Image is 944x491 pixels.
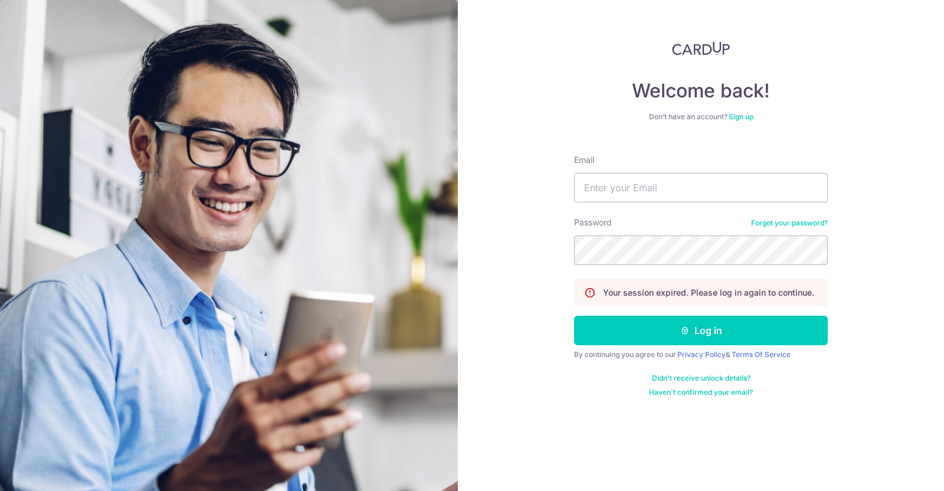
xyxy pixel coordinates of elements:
[574,154,594,166] label: Email
[729,112,753,121] a: Sign up
[574,79,828,103] h4: Welcome back!
[652,374,750,383] a: Didn't receive unlock details?
[751,218,828,228] a: Forgot your password?
[649,388,753,397] a: Haven't confirmed your email?
[574,316,828,345] button: Log in
[672,41,730,55] img: CardUp Logo
[574,217,612,228] label: Password
[574,173,828,202] input: Enter your Email
[677,350,726,359] a: Privacy Policy
[732,350,791,359] a: Terms Of Service
[603,287,814,299] p: Your session expired. Please log in again to continue.
[574,112,828,122] div: Don’t have an account?
[574,350,828,359] div: By continuing you agree to our &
